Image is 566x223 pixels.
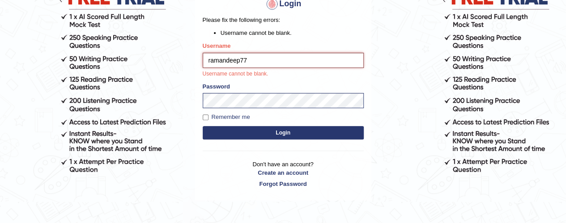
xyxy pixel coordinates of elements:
p: Username cannot be blank. [203,70,364,78]
a: Forgot Password [203,180,364,188]
a: Create an account [203,168,364,177]
p: Don't have an account? [203,160,364,188]
li: Username cannot be blank. [221,29,364,37]
input: Remember me [203,114,209,120]
label: Password [203,82,230,91]
label: Remember me [203,113,250,122]
label: Username [203,42,231,50]
p: Please fix the following errors: [203,16,364,24]
button: Login [203,126,364,139]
